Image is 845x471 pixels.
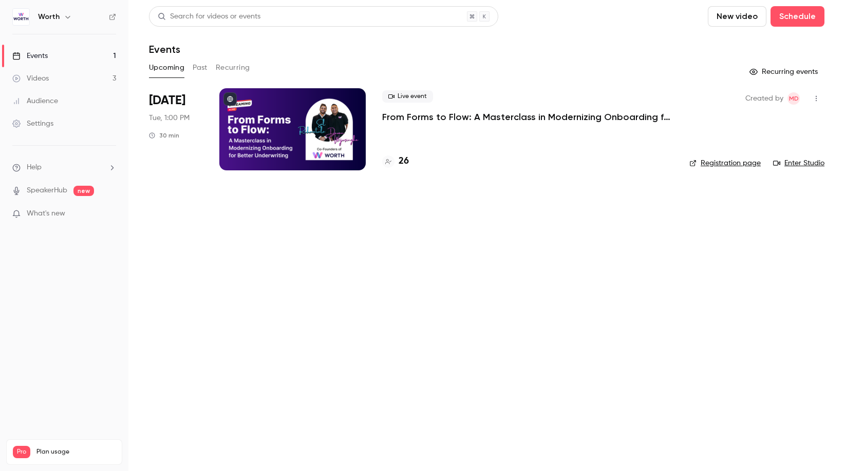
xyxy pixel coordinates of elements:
[104,209,116,219] iframe: Noticeable Trigger
[149,131,179,140] div: 30 min
[787,92,800,105] span: Marilena De Niear
[399,154,409,168] h4: 26
[38,12,60,22] h6: Worth
[12,96,58,106] div: Audience
[158,11,260,22] div: Search for videos or events
[193,60,208,76] button: Past
[27,185,67,196] a: SpeakerHub
[12,73,49,84] div: Videos
[382,90,433,103] span: Live event
[12,162,116,173] li: help-dropdown-opener
[149,113,190,123] span: Tue, 1:00 PM
[382,111,673,123] a: From Forms to Flow: A Masterclass in Modernizing Onboarding for Better Underwriting
[771,6,824,27] button: Schedule
[745,92,783,105] span: Created by
[745,64,824,80] button: Recurring events
[73,186,94,196] span: new
[773,158,824,168] a: Enter Studio
[708,6,766,27] button: New video
[216,60,250,76] button: Recurring
[149,92,185,109] span: [DATE]
[36,448,116,456] span: Plan usage
[149,43,180,55] h1: Events
[13,446,30,458] span: Pro
[27,162,42,173] span: Help
[789,92,799,105] span: MD
[27,208,65,219] span: What's new
[689,158,761,168] a: Registration page
[12,119,53,129] div: Settings
[13,9,29,25] img: Worth
[149,60,184,76] button: Upcoming
[12,51,48,61] div: Events
[149,88,203,170] div: Sep 23 Tue, 1:00 PM (America/New York)
[382,154,409,168] a: 26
